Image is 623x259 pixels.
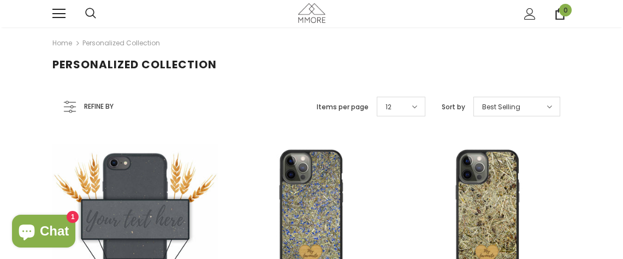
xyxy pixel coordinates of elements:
inbox-online-store-chat: Shopify online store chat [9,215,79,250]
img: MMORE Cases [298,3,325,22]
label: Items per page [317,102,369,113]
a: 0 [554,8,566,20]
a: Personalized Collection [82,38,160,48]
span: Personalized Collection [52,57,217,72]
span: Refine by [84,101,114,113]
span: 0 [559,4,572,16]
span: Best Selling [482,102,520,113]
label: Sort by [442,102,465,113]
span: 12 [385,102,391,113]
a: Home [52,37,72,50]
